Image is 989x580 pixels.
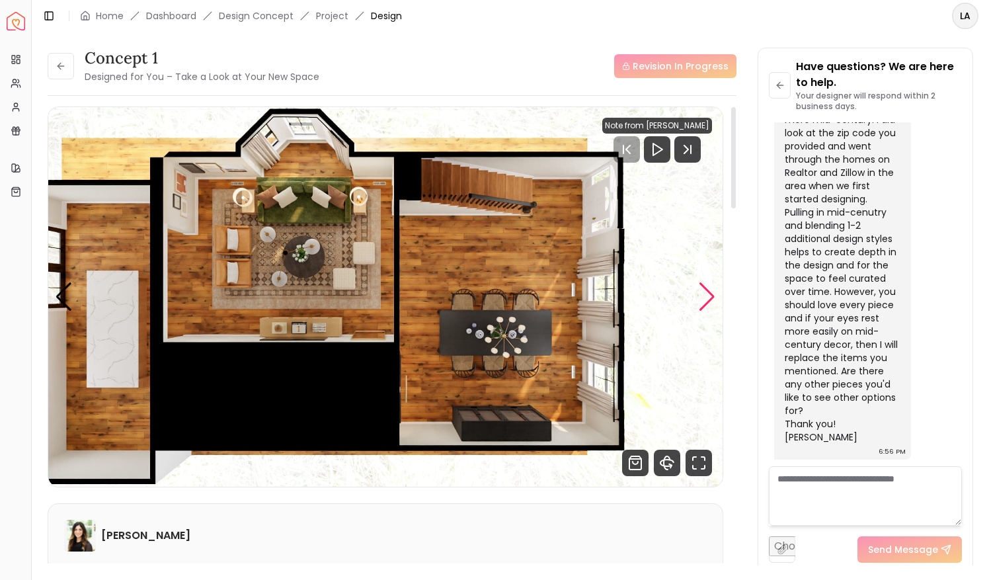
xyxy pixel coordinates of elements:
small: Designed for You – Take a Look at Your New Space [85,70,319,83]
a: Spacejoy [7,12,25,30]
svg: Fullscreen [686,450,712,476]
svg: Play [649,142,665,157]
svg: 360 View [654,450,680,476]
div: Carousel [48,107,723,487]
img: Design Render 1 [48,107,723,487]
div: 6 / 6 [48,107,723,487]
a: Home [96,9,124,22]
svg: Shop Products from this design [622,450,649,476]
p: Have questions? We are here to help. [796,59,962,91]
h6: [PERSON_NAME] [101,528,190,544]
a: Project [316,9,348,22]
a: Dashboard [146,9,196,22]
h3: Concept 1 [85,48,319,69]
nav: breadcrumb [80,9,402,22]
div: Hi [PERSON_NAME], I will see if our 3D team can manually render the sofa darker - it is showing u... [785,7,898,444]
img: Spacejoy Logo [7,12,25,30]
button: LA [952,3,978,29]
li: Design Concept [219,9,294,22]
img: Christina Manzo [64,520,96,552]
span: Design [371,9,402,22]
svg: Next Track [674,136,701,163]
p: Your designer will respond within 2 business days. [796,91,962,112]
div: Note from [PERSON_NAME] [602,118,712,134]
div: Next slide [698,282,716,311]
div: Previous slide [55,282,73,311]
span: LA [953,4,977,28]
div: 6:56 PM [879,445,906,458]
